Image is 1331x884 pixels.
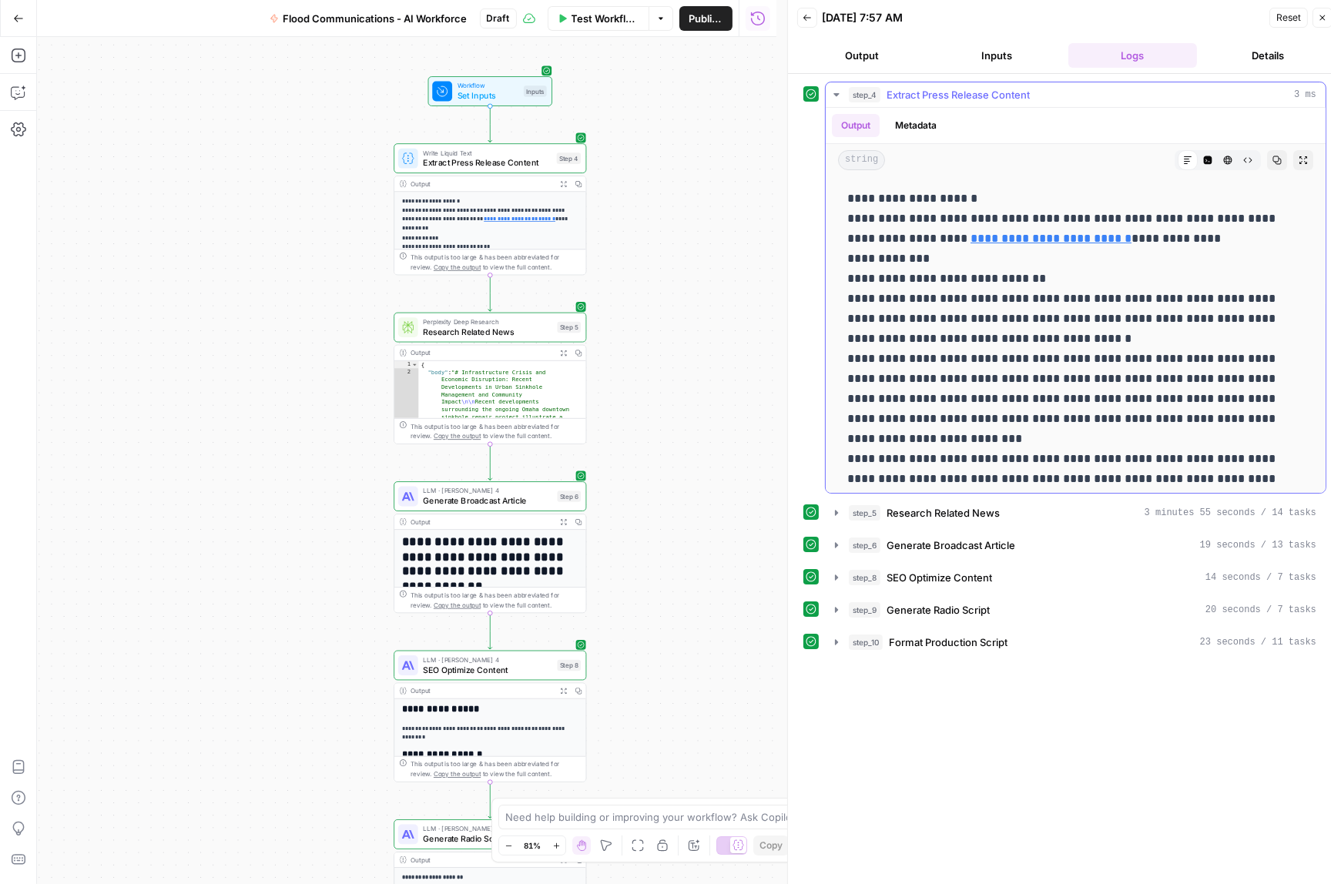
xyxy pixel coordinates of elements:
span: Copy the output [434,432,481,440]
g: Edge from step_8 to step_9 [488,782,492,819]
button: Logs [1068,43,1198,68]
div: Output [411,517,552,527]
button: 19 seconds / 13 tasks [826,533,1326,558]
div: Output [411,855,552,865]
div: This output is too large & has been abbreviated for review. to view the full content. [411,759,581,779]
span: step_5 [849,505,880,521]
g: Edge from step_4 to step_5 [488,275,492,311]
span: SEO Optimize Content [887,570,992,585]
span: Copy [759,839,783,852]
span: Workflow [458,81,519,91]
span: 81% [524,839,541,852]
span: Copy the output [434,770,481,778]
div: This output is too large & has been abbreviated for review. to view the full content. [411,421,581,441]
button: Publish [679,6,733,31]
span: Copy the output [434,601,481,609]
div: 3 ms [826,108,1326,493]
span: LLM · [PERSON_NAME] 4 [423,486,552,496]
span: Generate Radio Script [423,832,552,845]
span: 20 seconds / 7 tasks [1205,603,1316,617]
span: Perplexity Deep Research [423,316,552,326]
button: 14 seconds / 7 tasks [826,565,1326,590]
span: step_6 [849,537,880,553]
span: Test Workflow [572,11,640,26]
g: Edge from start to step_4 [488,106,492,142]
span: Draft [487,12,510,25]
span: 3 minutes 55 seconds / 14 tasks [1145,506,1316,520]
span: Extract Press Release Content [887,87,1030,102]
button: Test Workflow [548,6,649,31]
div: This output is too large & has been abbreviated for review. to view the full content. [411,252,581,272]
div: Perplexity Deep ResearchResearch Related NewsStep 5Output{ "body":"# Infrastructure Crisis and Ec... [394,313,586,444]
button: Reset [1269,8,1308,28]
button: Inputs [933,43,1062,68]
div: Step 6 [557,491,581,502]
button: 3 minutes 55 seconds / 14 tasks [826,501,1326,525]
span: 14 seconds / 7 tasks [1205,571,1316,584]
button: 23 seconds / 11 tasks [826,630,1326,655]
button: Flood Communications - AI Workforce [260,6,477,31]
div: Output [411,348,552,358]
g: Edge from step_5 to step_6 [488,444,492,481]
div: Output [411,179,552,189]
span: Generate Radio Script [887,602,990,618]
span: Research Related News [887,505,1000,521]
div: Step 4 [557,152,581,164]
span: Publish [689,11,723,26]
span: Reset [1276,11,1301,25]
div: 1 [394,361,418,369]
span: Write Liquid Text [423,148,552,158]
div: Output [411,686,552,696]
span: LLM · [PERSON_NAME] 4 [423,655,552,665]
button: Output [797,43,927,68]
span: step_4 [849,87,880,102]
span: Generate Broadcast Article [423,494,552,507]
div: Step 5 [557,322,581,333]
span: 3 ms [1294,88,1316,102]
span: Format Production Script [889,635,1007,650]
span: step_8 [849,570,880,585]
span: SEO Optimize Content [423,664,552,676]
g: Edge from step_6 to step_8 [488,613,492,649]
div: This output is too large & has been abbreviated for review. to view the full content. [411,590,581,610]
span: step_10 [849,635,883,650]
span: Generate Broadcast Article [887,537,1015,553]
span: Toggle code folding, rows 1 through 3 [411,361,418,369]
button: Metadata [886,114,946,137]
span: Flood Communications - AI Workforce [283,11,468,26]
span: Extract Press Release Content [423,156,552,169]
span: step_9 [849,602,880,618]
span: string [838,150,885,170]
button: Copy [753,835,789,856]
span: 19 seconds / 13 tasks [1200,538,1316,552]
div: WorkflowSet InputsInputs [394,76,586,106]
span: Copy the output [434,263,481,271]
div: Step 8 [557,660,581,671]
button: Output [832,114,880,137]
span: LLM · [PERSON_NAME] 4 [423,824,552,834]
button: 20 seconds / 7 tasks [826,598,1326,622]
span: Research Related News [423,326,552,338]
span: Set Inputs [458,89,519,102]
span: 23 seconds / 11 tasks [1200,635,1316,649]
div: Inputs [524,85,547,97]
button: 3 ms [826,82,1326,107]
